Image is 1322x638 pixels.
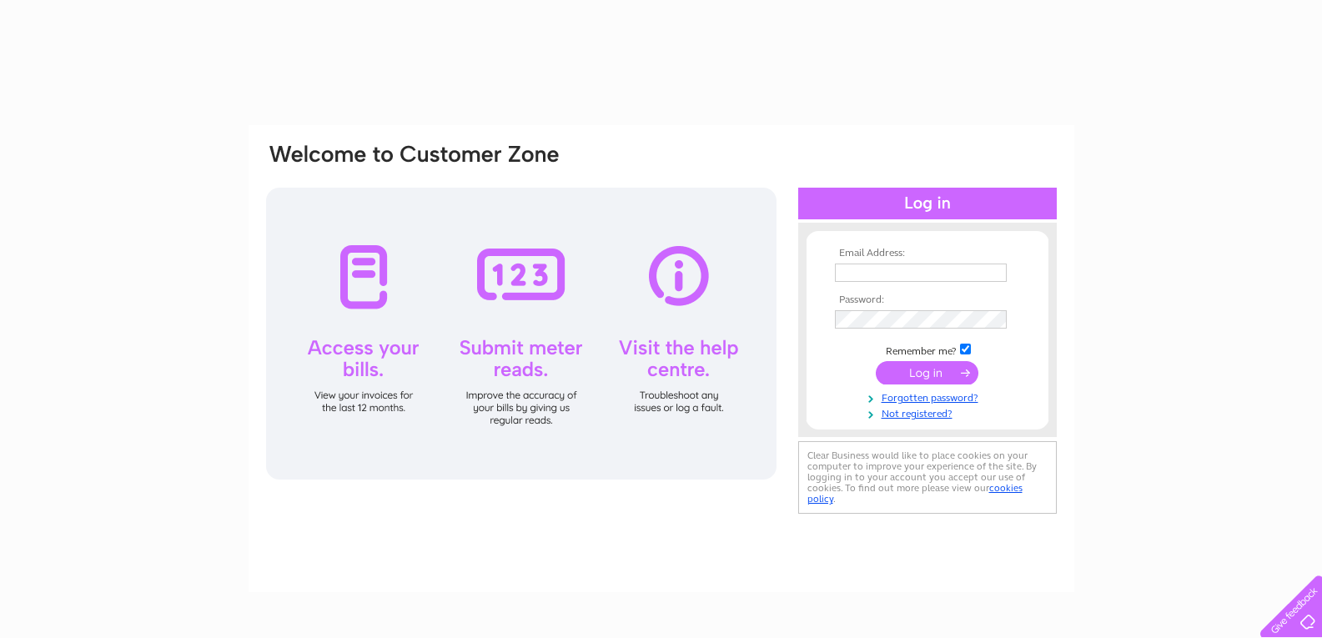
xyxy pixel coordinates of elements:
a: Not registered? [835,404,1024,420]
a: cookies policy [807,482,1023,505]
td: Remember me? [831,341,1024,358]
div: Clear Business would like to place cookies on your computer to improve your experience of the sit... [798,441,1057,514]
a: Forgotten password? [835,389,1024,404]
input: Submit [876,361,978,384]
th: Password: [831,294,1024,306]
th: Email Address: [831,248,1024,259]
